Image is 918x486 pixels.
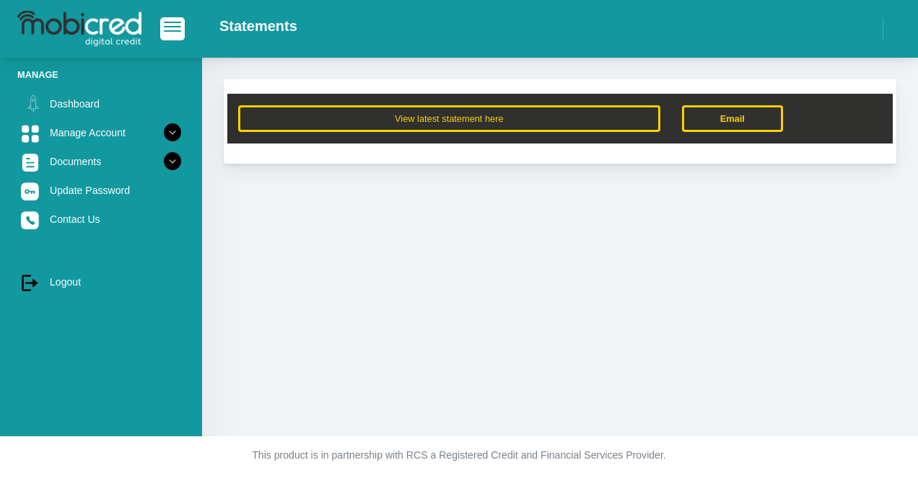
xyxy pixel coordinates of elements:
a: Logout [17,268,185,296]
img: logo-mobicred.svg [17,11,141,47]
li: Manage [17,68,185,81]
h2: Statements [219,17,297,35]
a: Contact Us [17,206,185,233]
a: Dashboard [17,90,185,118]
a: Email [682,105,783,132]
button: View latest statement here [238,105,660,132]
a: Manage Account [17,119,185,146]
p: This product is in partnership with RCS a Registered Credit and Financial Services Provider. [58,448,860,463]
a: Documents [17,148,185,175]
a: Update Password [17,177,185,204]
